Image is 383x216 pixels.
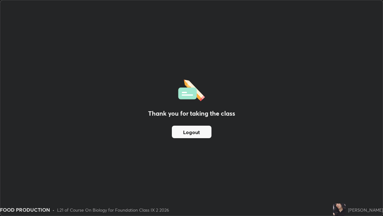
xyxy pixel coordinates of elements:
[333,203,346,216] img: 32e702fe6fb1426d9c3f9b6499ca72d2.jpg
[148,109,235,118] h2: Thank you for taking the class
[172,126,211,138] button: Logout
[178,78,205,101] img: offlineFeedback.1438e8b3.svg
[57,207,169,213] div: L21 of Course On Biology for Foundation Class IX 2 2026
[348,207,383,213] div: [PERSON_NAME]
[52,207,55,213] div: •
